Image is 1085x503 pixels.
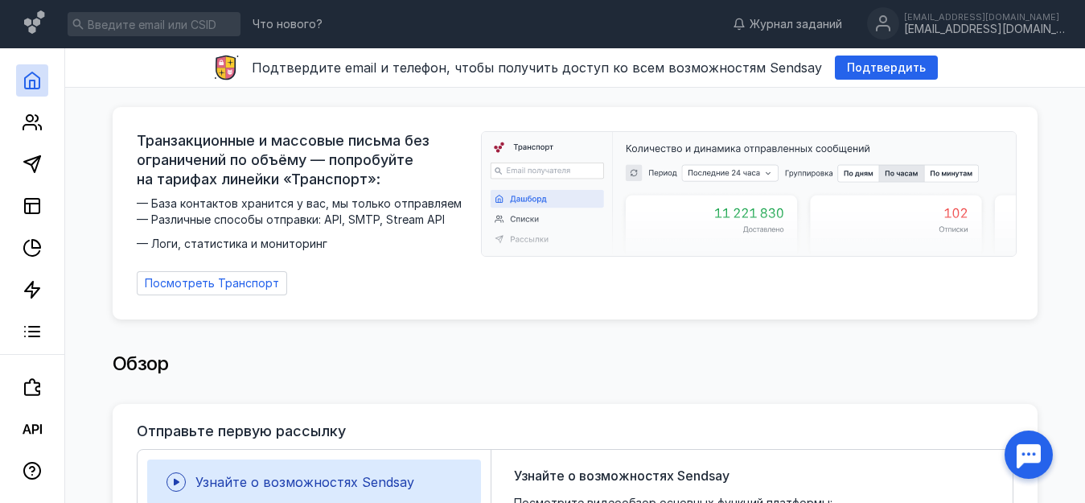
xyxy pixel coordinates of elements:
[137,131,471,189] span: Транзакционные и массовые письма без ограничений по объёму — попробуйте на тарифах линейки «Транс...
[113,352,169,375] span: Обзор
[137,423,346,439] h3: Отправьте первую рассылку
[68,12,240,36] input: Введите email или CSID
[137,271,287,295] a: Посмотреть Транспорт
[835,56,938,80] button: Подтвердить
[253,19,323,30] span: Что нового?
[245,19,331,30] a: Что нового?
[482,132,1016,256] img: dashboard-transport-banner
[145,277,279,291] span: Посмотреть Транспорт
[137,196,471,252] span: — База контактов хранится у вас, мы только отправляем — Различные способы отправки: API, SMTP, St...
[847,61,926,75] span: Подтвердить
[904,12,1065,22] div: [EMAIL_ADDRESS][DOMAIN_NAME]
[750,16,842,32] span: Журнал заданий
[514,466,729,485] span: Узнайте о возможностях Sendsay
[904,23,1065,36] div: [EMAIL_ADDRESS][DOMAIN_NAME]
[195,474,414,490] span: Узнайте о возможностях Sendsay
[725,16,850,32] a: Журнал заданий
[252,60,822,76] span: Подтвердите email и телефон, чтобы получить доступ ко всем возможностям Sendsay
